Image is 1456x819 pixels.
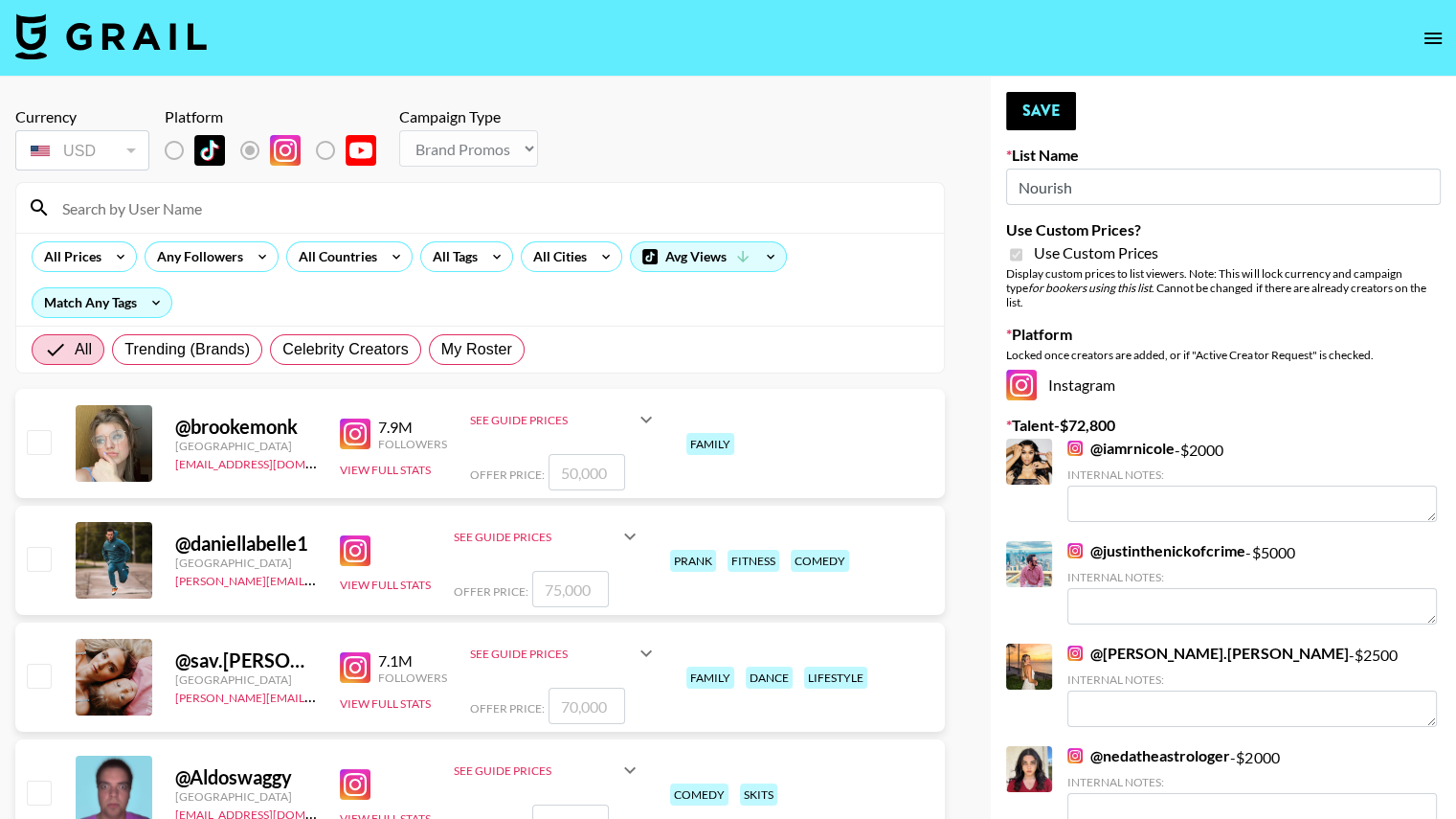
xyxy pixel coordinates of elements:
div: Internal Notes: [1067,570,1437,584]
span: My Roster [441,338,512,361]
button: View Full Stats [340,696,431,711]
em: for bookers using this list [1028,281,1152,295]
div: @ sav.[PERSON_NAME] [175,648,317,672]
div: All Cities [522,242,591,271]
span: All [75,338,92,361]
button: open drawer [1414,19,1452,57]
div: See Guide Prices [454,747,641,793]
a: [PERSON_NAME][EMAIL_ADDRESS][DOMAIN_NAME] [175,687,459,705]
button: Save [1006,92,1076,130]
div: See Guide Prices [470,647,635,661]
div: @ daniellabelle1 [175,532,317,556]
button: View Full Stats [340,578,431,592]
div: - $ 5000 [1067,541,1437,625]
img: Instagram [1006,370,1037,400]
span: Offer Price: [454,584,528,599]
div: List locked to Instagram. [165,130,392,171]
img: Instagram [340,535,370,566]
div: @ Aldoswaggy [175,765,317,789]
div: [GEOGRAPHIC_DATA] [175,556,317,570]
div: Locked once creators are added, or if "Active Creator Request" is checked. [1006,348,1441,362]
img: Instagram [340,419,370,449]
div: fitness [728,550,779,572]
div: See Guide Prices [454,513,641,559]
div: Avg Views [631,242,786,271]
div: comedy [670,784,728,806]
img: Grail Talent [15,13,207,59]
div: All Tags [421,242,482,271]
img: Instagram [1067,646,1083,661]
div: 7.9M [378,418,447,437]
img: YouTube [346,135,376,166]
label: Talent - $ 72,800 [1006,416,1441,435]
div: family [686,433,734,455]
div: See Guide Prices [470,630,658,676]
div: See Guide Prices [470,397,658,443]
img: TikTok [194,135,225,166]
div: [GEOGRAPHIC_DATA] [175,672,317,687]
a: @justinthenickofcrime [1067,541,1245,560]
div: - $ 2000 [1067,439,1437,522]
div: comedy [791,550,849,572]
div: [GEOGRAPHIC_DATA] [175,439,317,453]
div: Display custom prices to list viewers. Note: This will lock currency and campaign type . Cannot b... [1006,266,1441,309]
div: Currency is locked to USD [15,126,149,174]
div: lifestyle [804,667,867,689]
label: Use Custom Prices? [1006,220,1441,239]
span: Trending (Brands) [124,338,250,361]
div: Followers [378,437,447,451]
img: Instagram [340,652,370,683]
div: Internal Notes: [1067,672,1437,687]
div: dance [746,667,793,689]
label: Platform [1006,325,1441,344]
span: Use Custom Prices [1034,243,1158,262]
input: 70,000 [549,688,625,724]
div: prank [670,550,716,572]
div: See Guide Prices [454,530,618,544]
div: All Countries [287,242,381,271]
div: Any Followers [146,242,247,271]
div: @ brookemonk [175,415,317,439]
div: See Guide Prices [454,763,618,778]
input: Search by User Name [51,193,932,223]
span: Offer Price: [470,467,545,482]
img: Instagram [270,135,301,166]
span: Celebrity Creators [282,338,409,361]
div: Match Any Tags [33,288,171,317]
img: Instagram [1067,748,1083,763]
img: Instagram [1067,543,1083,558]
div: Followers [378,671,447,685]
a: [EMAIL_ADDRESS][DOMAIN_NAME] [175,453,368,471]
input: 75,000 [532,571,609,607]
div: Internal Notes: [1067,467,1437,482]
button: View Full Stats [340,463,431,477]
div: - $ 2500 [1067,644,1437,727]
a: @iamrnicole [1067,439,1175,458]
div: Internal Notes: [1067,775,1437,789]
div: USD [19,134,146,168]
a: @[PERSON_NAME].[PERSON_NAME] [1067,644,1348,663]
div: See Guide Prices [470,413,635,427]
img: Instagram [340,769,370,800]
div: skits [740,784,777,806]
div: All Prices [33,242,105,271]
div: Campaign Type [399,107,538,126]
div: [GEOGRAPHIC_DATA] [175,789,317,804]
span: Offer Price: [470,701,545,716]
input: 50,000 [549,454,625,490]
img: Instagram [1067,441,1083,456]
a: @nedatheastrologer [1067,746,1230,765]
div: family [686,667,734,689]
label: List Name [1006,146,1441,165]
div: Currency [15,107,149,126]
div: 7.1M [378,651,447,671]
a: [PERSON_NAME][EMAIL_ADDRESS][DOMAIN_NAME] [175,570,459,588]
div: Instagram [1006,370,1441,400]
div: Platform [165,107,392,126]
